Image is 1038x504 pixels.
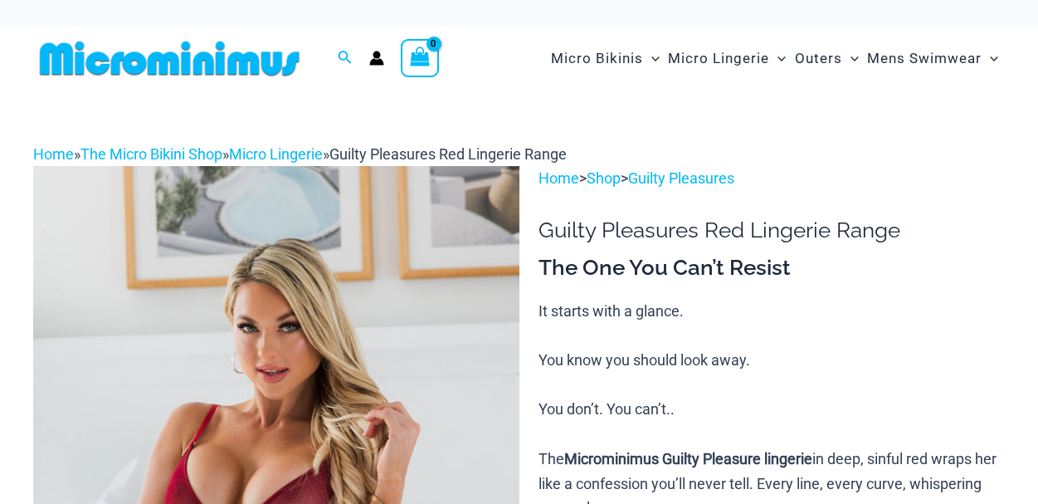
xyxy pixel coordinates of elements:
a: View Shopping Cart, empty [401,39,439,77]
a: Search icon link [338,48,353,69]
h3: The One You Can’t Resist [538,254,1005,282]
a: Shop [587,169,621,187]
span: Outers [795,37,842,80]
a: OutersMenu ToggleMenu Toggle [791,33,863,84]
nav: Site Navigation [544,31,1005,86]
a: Micro LingerieMenu ToggleMenu Toggle [664,33,790,84]
a: Guilty Pleasures [628,169,734,187]
span: » » » [33,145,567,163]
span: Menu Toggle [982,37,998,80]
h1: Guilty Pleasures Red Lingerie Range [538,218,1005,243]
span: Menu Toggle [842,37,859,80]
img: MM SHOP LOGO FLAT [33,40,306,77]
span: Micro Bikinis [551,37,643,80]
span: Guilty Pleasures Red Lingerie Range [329,145,567,163]
b: Microminimus Guilty Pleasure lingerie [564,450,812,467]
a: The Micro Bikini Shop [80,145,222,163]
span: Menu Toggle [643,37,660,80]
span: Micro Lingerie [668,37,769,80]
a: Home [538,169,579,187]
a: Home [33,145,74,163]
a: Micro BikinisMenu ToggleMenu Toggle [547,33,664,84]
a: Account icon link [369,51,384,66]
span: Mens Swimwear [867,37,982,80]
a: Micro Lingerie [229,145,323,163]
a: Mens SwimwearMenu ToggleMenu Toggle [863,33,1002,84]
p: > > [538,166,1005,191]
span: Menu Toggle [769,37,786,80]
